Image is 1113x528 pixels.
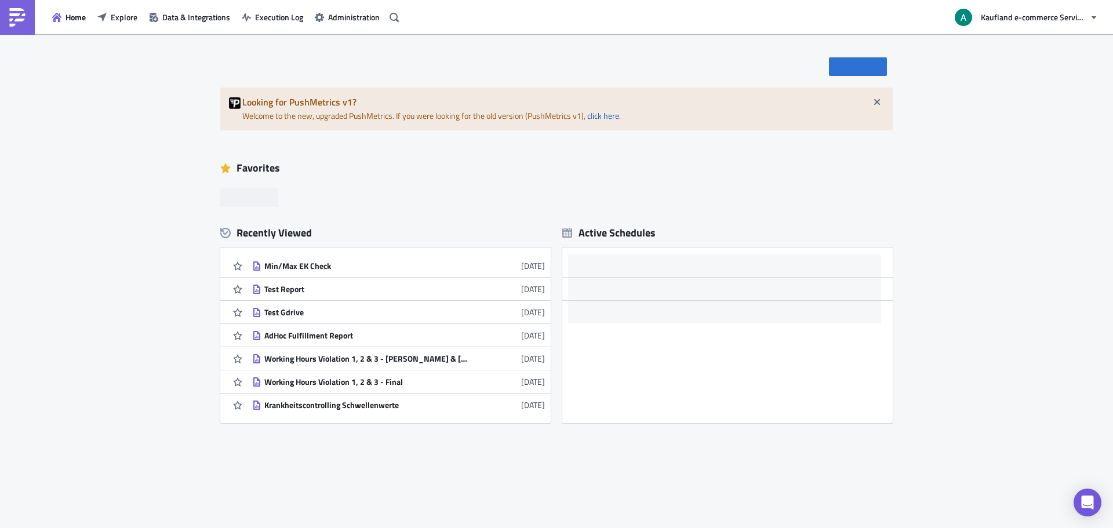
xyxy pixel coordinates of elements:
time: 2025-09-08T08:23:45Z [521,352,545,365]
a: Krankheitscontrolling Schwellenwerte[DATE] [252,394,545,416]
img: Avatar [954,8,973,27]
div: AdHoc Fulfillment Report [264,330,467,341]
div: Favorites [220,159,893,177]
a: Min/Max EK Check[DATE] [252,254,545,277]
button: Execution Log [236,8,309,26]
span: Kaufland e-commerce Services GmbH & Co. KG [981,11,1085,23]
div: Recently Viewed [220,224,551,242]
span: Home [66,11,86,23]
img: PushMetrics [8,8,27,27]
span: Execution Log [255,11,303,23]
time: 2025-09-24T11:32:19Z [521,283,545,295]
div: Test Gdrive [264,307,467,318]
time: 2025-09-05T13:37:41Z [521,376,545,388]
a: Test Gdrive[DATE] [252,301,545,323]
div: Working Hours Violation 1, 2 & 3 - Final [264,377,467,387]
a: Working Hours Violation 1, 2 & 3 - [PERSON_NAME] & [PERSON_NAME][DATE] [252,347,545,370]
button: Kaufland e-commerce Services GmbH & Co. KG [948,5,1104,30]
time: 2025-09-12T08:09:47Z [521,329,545,341]
div: Min/Max EK Check [264,261,467,271]
span: Administration [328,11,380,23]
span: Data & Integrations [162,11,230,23]
time: 2025-09-24T06:37:48Z [521,306,545,318]
div: Krankheitscontrolling Schwellenwerte [264,400,467,410]
h5: Looking for PushMetrics v1? [242,97,884,107]
time: 2025-09-24T11:43:39Z [521,260,545,272]
time: 2025-09-05T12:38:10Z [521,399,545,411]
span: Explore [111,11,137,23]
button: Explore [92,8,143,26]
div: Open Intercom Messenger [1074,489,1101,516]
button: Data & Integrations [143,8,236,26]
a: AdHoc Fulfillment Report[DATE] [252,324,545,347]
a: click here [587,110,619,122]
button: Administration [309,8,385,26]
div: Test Report [264,284,467,294]
div: Active Schedules [562,226,656,239]
div: Working Hours Violation 1, 2 & 3 - [PERSON_NAME] & [PERSON_NAME] [264,354,467,364]
button: Home [46,8,92,26]
a: Working Hours Violation 1, 2 & 3 - Final[DATE] [252,370,545,393]
a: Test Report[DATE] [252,278,545,300]
div: Welcome to the new, upgraded PushMetrics. If you were looking for the old version (PushMetrics v1... [220,88,893,130]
